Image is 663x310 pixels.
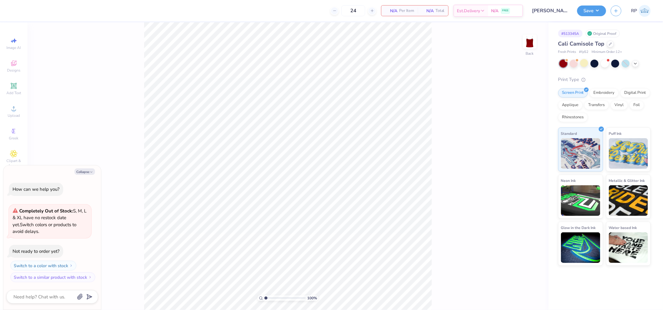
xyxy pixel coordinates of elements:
span: N/A [491,8,499,14]
span: Per Item [399,8,414,14]
img: Metallic & Glitter Ink [609,185,648,216]
span: Cali Camisole Top [558,40,605,47]
button: Switch to a color with stock [10,261,76,271]
div: Applique [558,101,583,110]
span: 100 % [307,295,317,301]
span: Neon Ink [561,177,576,184]
img: Water based Ink [609,232,648,263]
div: Vinyl [611,101,628,110]
div: Digital Print [621,88,650,98]
span: Total [435,8,445,14]
span: Est. Delivery [457,8,480,14]
img: Standard [561,138,600,169]
div: Screen Print [558,88,588,98]
div: How can we help you? [13,186,60,192]
span: Water based Ink [609,224,637,231]
img: Neon Ink [561,185,600,216]
a: RP [631,5,651,17]
span: Puff Ink [609,130,622,137]
span: S, M, L & XL have no restock date yet. Switch colors or products to avoid delays. [13,208,86,235]
div: Transfers [585,101,609,110]
input: Untitled Design [528,5,573,17]
strong: Completely Out of Stock: [19,208,73,214]
div: Not ready to order yet? [13,248,60,254]
div: Foil [630,101,644,110]
span: Upload [8,113,20,118]
span: Glow in the Dark Ink [561,224,596,231]
img: Back [524,35,536,48]
img: Glow in the Dark Ink [561,232,600,263]
div: Embroidery [590,88,619,98]
span: Image AI [7,45,21,50]
button: Save [577,6,606,16]
span: RP [631,7,637,14]
span: Greek [9,136,19,141]
div: Print Type [558,76,651,83]
button: Collapse [75,168,95,175]
div: Rhinestones [558,113,588,122]
div: Back [526,51,534,56]
img: Rose Pineda [639,5,651,17]
span: Minimum Order: 12 + [592,50,622,55]
span: Fresh Prints [558,50,576,55]
span: Add Text [6,90,21,95]
div: # 513345A [558,30,583,37]
input: – – [341,5,365,16]
span: Designs [7,68,20,73]
div: Original Proof [586,30,620,37]
span: Clipart & logos [3,158,24,168]
span: Standard [561,130,577,137]
span: Metallic & Glitter Ink [609,177,645,184]
button: Switch to a similar product with stock [10,272,95,282]
img: Switch to a color with stock [69,264,73,268]
span: N/A [421,8,434,14]
span: N/A [385,8,397,14]
img: Puff Ink [609,138,648,169]
span: # fp52 [579,50,589,55]
img: Switch to a similar product with stock [88,275,92,279]
span: FREE [502,9,509,13]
